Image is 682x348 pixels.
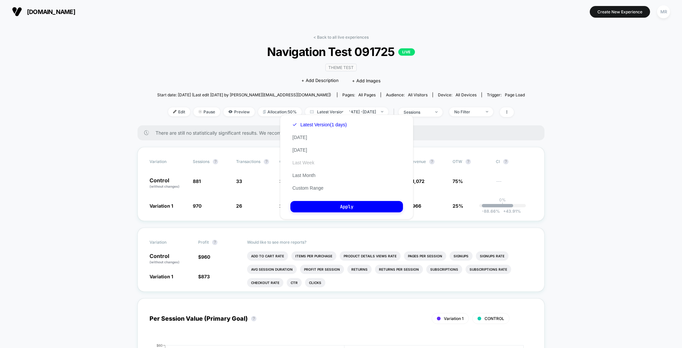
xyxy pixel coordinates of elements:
span: Variation [150,159,186,164]
span: all devices [456,92,477,97]
span: --- [496,179,532,189]
span: Pause [193,107,220,116]
li: Items Per Purchase [291,251,336,261]
span: 75% [453,178,463,184]
span: Sessions [193,159,209,164]
span: Device: [433,92,482,97]
span: 26 [236,203,242,209]
button: ? [466,159,471,164]
div: No Filter [454,109,481,114]
span: Theme Test [325,64,357,71]
span: + Add Images [352,78,381,83]
li: Signups Rate [476,251,509,261]
li: Clicks [305,278,325,287]
p: 0% [499,197,506,202]
tspan: $60 [157,343,163,347]
span: Page Load [505,92,525,97]
span: 873 [201,274,210,279]
span: There are still no statistically significant results. We recommend waiting a few more days [156,130,531,136]
button: Last Month [290,172,317,178]
p: Control [150,178,186,189]
div: Audience: [386,92,428,97]
div: Pages: [342,92,376,97]
span: Variation 1 [150,203,173,209]
span: 43.91 % [500,209,521,214]
span: Latest Version: [DATE] - [DATE] [305,107,388,116]
span: Edit [168,107,190,116]
img: Visually logo [12,7,22,17]
span: 25% [453,203,463,209]
button: ? [251,316,256,321]
span: Preview [223,107,255,116]
button: [DATE] [290,134,309,140]
img: end [435,111,438,113]
span: 881 [193,178,201,184]
span: 960 [201,254,210,260]
span: Allocation: 50% [258,107,302,116]
div: MR [657,5,670,18]
a: < Back to all live experiences [313,35,369,40]
li: Checkout Rate [247,278,283,287]
p: LIVE [398,48,415,56]
li: Profit Per Session [300,265,344,274]
img: edit [173,110,176,113]
span: (without changes) [150,184,179,188]
button: Create New Experience [590,6,650,18]
img: end [198,110,202,113]
span: CONTROL [485,316,504,321]
li: Product Details Views Rate [340,251,401,261]
span: $ [198,274,210,279]
li: Signups [450,251,473,261]
span: (without changes) [150,260,179,264]
li: Subscriptions Rate [466,265,511,274]
p: | [502,202,503,207]
li: Returns Per Session [375,265,423,274]
li: Ctr [287,278,302,287]
button: ? [264,159,269,164]
li: Subscriptions [426,265,462,274]
span: CI [496,159,532,164]
button: MR [655,5,672,19]
p: Would like to see more reports? [247,240,533,245]
span: 33 [236,178,242,184]
span: [DOMAIN_NAME] [27,8,75,15]
span: Start date: [DATE] (Last edit [DATE] by [PERSON_NAME][EMAIL_ADDRESS][DOMAIN_NAME]) [157,92,331,97]
p: Control [150,253,191,265]
button: ? [503,159,509,164]
span: Variation [150,240,186,245]
span: $ [198,254,210,260]
span: 970 [193,203,201,209]
button: [DATE] [290,147,309,153]
button: Last Week [290,160,316,166]
span: Variation 1 [444,316,464,321]
button: Latest Version(1 days) [290,122,349,128]
span: all pages [358,92,376,97]
span: Navigation Test 091725 [175,45,506,59]
button: ? [429,159,435,164]
button: ? [213,159,218,164]
li: Returns [347,265,372,274]
span: + [503,209,506,214]
span: Profit [198,240,209,245]
img: rebalance [263,110,266,114]
button: ? [212,240,217,245]
span: All Visitors [408,92,428,97]
button: Custom Range [290,185,325,191]
li: Pages Per Session [404,251,446,261]
span: | [392,107,399,117]
span: + Add Description [301,77,339,84]
button: [DOMAIN_NAME] [10,6,77,17]
span: Transactions [236,159,260,164]
li: Avg Session Duration [247,265,297,274]
span: -88.66 % [482,209,500,214]
img: end [486,111,488,112]
li: Add To Cart Rate [247,251,288,261]
button: Apply [290,201,403,212]
span: Variation 1 [150,274,173,279]
div: Trigger: [487,92,525,97]
span: OTW [453,159,489,164]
